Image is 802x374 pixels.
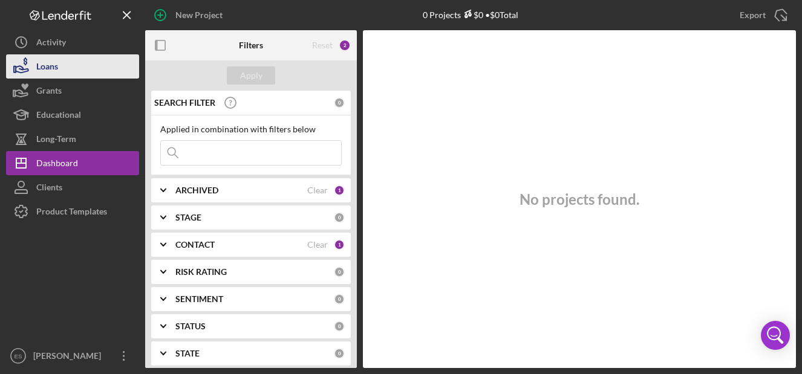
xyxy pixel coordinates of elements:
b: Filters [239,40,263,50]
button: Dashboard [6,151,139,175]
div: Clear [307,240,328,250]
button: Loans [6,54,139,79]
div: [PERSON_NAME] [30,344,109,371]
div: 1 [334,185,345,196]
button: Educational [6,103,139,127]
div: Apply [240,66,262,85]
div: $0 [461,10,483,20]
button: Long-Term [6,127,139,151]
b: ARCHIVED [175,185,218,195]
text: ES [15,353,22,359]
button: Apply [227,66,275,85]
b: CONTACT [175,240,215,250]
div: 0 Projects • $0 Total [423,10,518,20]
b: SENTIMENT [175,294,223,304]
button: Clients [6,175,139,199]
div: 0 [334,212,345,223]
b: STAGE [175,213,201,222]
div: Export [740,3,766,27]
button: ES[PERSON_NAME] [6,344,139,368]
div: Educational [36,103,81,130]
div: 0 [334,97,345,108]
button: Activity [6,30,139,54]
b: SEARCH FILTER [154,98,215,108]
div: Loans [36,54,58,82]
b: STATE [175,349,200,358]
button: Export [728,3,796,27]
div: New Project [175,3,223,27]
b: RISK RATING [175,267,227,277]
div: Long-Term [36,127,76,154]
div: Applied in combination with filters below [160,124,342,134]
div: Dashboard [36,151,78,178]
div: 0 [334,321,345,332]
div: 1 [334,239,345,250]
b: STATUS [175,321,206,331]
div: 0 [334,348,345,359]
button: Grants [6,79,139,103]
div: Activity [36,30,66,57]
div: 0 [334,266,345,277]
button: New Project [145,3,235,27]
div: Grants [36,79,62,106]
div: Open Intercom Messenger [761,321,790,350]
button: Product Templates [6,199,139,224]
div: 0 [334,294,345,305]
div: Product Templates [36,199,107,227]
div: Clear [307,185,328,195]
div: Reset [312,40,333,50]
div: Clients [36,175,62,202]
h3: No projects found. [520,191,639,208]
div: 2 [339,39,351,51]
